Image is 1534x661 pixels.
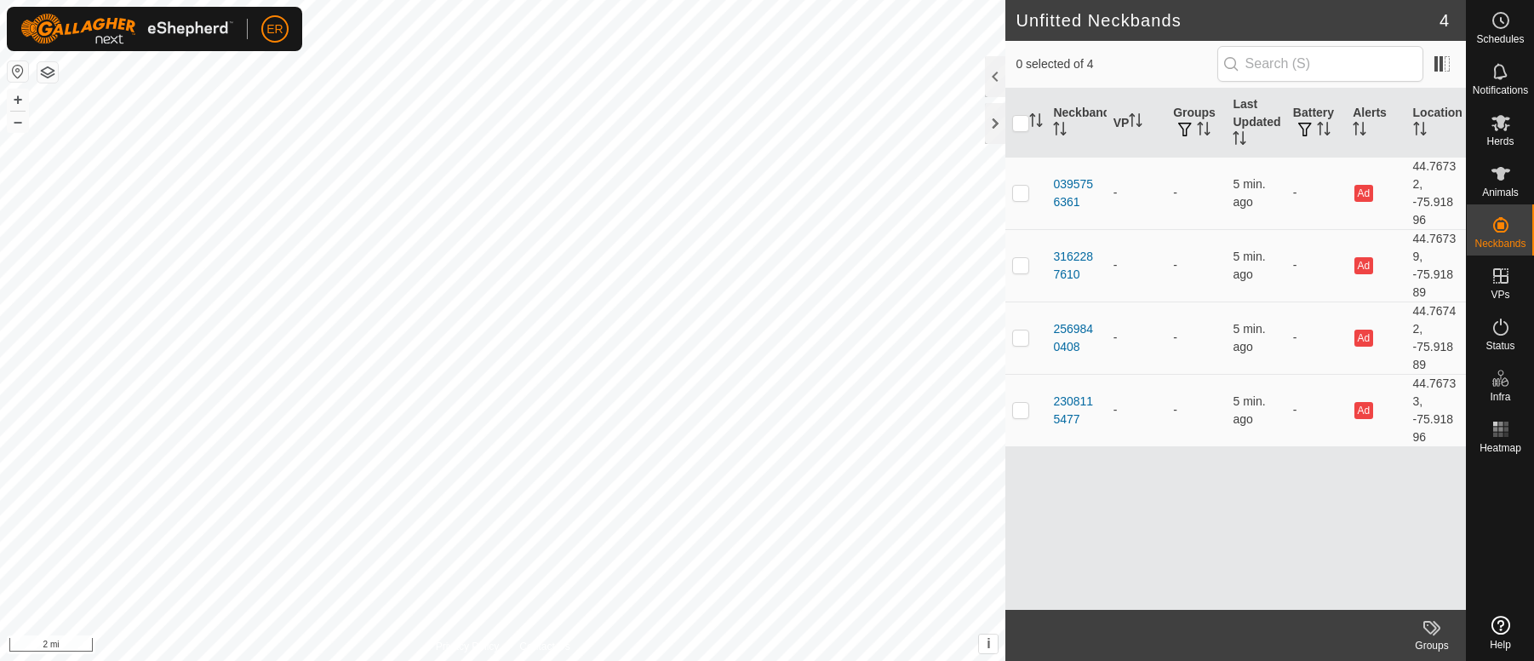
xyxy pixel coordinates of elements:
td: 44.76733, -75.91896 [1406,374,1466,446]
span: Oct 13, 2025, 8:06 AM [1233,177,1265,209]
td: - [1286,229,1346,302]
p-sorticon: Activate to sort [1233,134,1246,147]
button: Ad [1354,330,1373,347]
span: Schedules [1476,34,1524,44]
a: Privacy Policy [436,639,500,654]
p-sorticon: Activate to sort [1413,124,1427,138]
a: Help [1467,609,1534,657]
app-display-virtual-paddock-transition: - [1113,186,1118,199]
app-display-virtual-paddock-transition: - [1113,258,1118,272]
td: 44.76742, -75.91889 [1406,302,1466,374]
td: - [1166,374,1226,446]
p-sorticon: Activate to sort [1197,124,1211,138]
span: Infra [1490,392,1510,402]
div: Groups [1398,638,1466,653]
span: 4 [1440,8,1449,33]
td: - [1166,157,1226,229]
span: 0 selected of 4 [1016,55,1216,73]
span: Oct 13, 2025, 8:06 AM [1233,394,1265,426]
td: 44.76739, -75.91889 [1406,229,1466,302]
button: Reset Map [8,61,28,82]
div: 3162287610 [1053,248,1099,284]
button: Ad [1354,185,1373,202]
input: Search (S) [1217,46,1423,82]
span: i [987,636,990,651]
td: 44.76732, -75.91896 [1406,157,1466,229]
app-display-virtual-paddock-transition: - [1113,403,1118,417]
button: i [979,635,998,653]
td: - [1286,302,1346,374]
td: - [1166,229,1226,302]
th: Battery [1286,89,1346,158]
img: Gallagher Logo [20,14,233,44]
p-sorticon: Activate to sort [1029,116,1043,129]
button: Ad [1354,402,1373,419]
span: Help [1490,640,1511,650]
th: Last Updated [1226,89,1285,158]
span: Herds [1486,136,1514,147]
th: Location [1406,89,1466,158]
p-sorticon: Activate to sort [1353,124,1366,138]
div: 0395756361 [1053,175,1099,211]
span: VPs [1491,290,1509,300]
app-display-virtual-paddock-transition: - [1113,330,1118,344]
span: Heatmap [1480,443,1521,453]
span: Oct 13, 2025, 8:06 AM [1233,250,1265,281]
span: Oct 13, 2025, 8:06 AM [1233,322,1265,353]
span: Status [1485,341,1514,351]
th: Alerts [1346,89,1405,158]
p-sorticon: Activate to sort [1053,124,1067,138]
span: Animals [1482,187,1519,198]
td: - [1166,302,1226,374]
td: - [1286,157,1346,229]
button: + [8,89,28,110]
th: VP [1107,89,1166,158]
button: – [8,112,28,132]
span: Neckbands [1474,239,1525,249]
div: 2308115477 [1053,393,1099,428]
th: Neckband [1046,89,1106,158]
a: Contact Us [519,639,570,654]
h2: Unfitted Neckbands [1016,10,1439,31]
p-sorticon: Activate to sort [1129,116,1142,129]
td: - [1286,374,1346,446]
div: 2569840408 [1053,320,1099,356]
span: ER [266,20,283,38]
p-sorticon: Activate to sort [1317,124,1331,138]
span: Notifications [1473,85,1528,95]
button: Ad [1354,257,1373,274]
button: Map Layers [37,62,58,83]
th: Groups [1166,89,1226,158]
